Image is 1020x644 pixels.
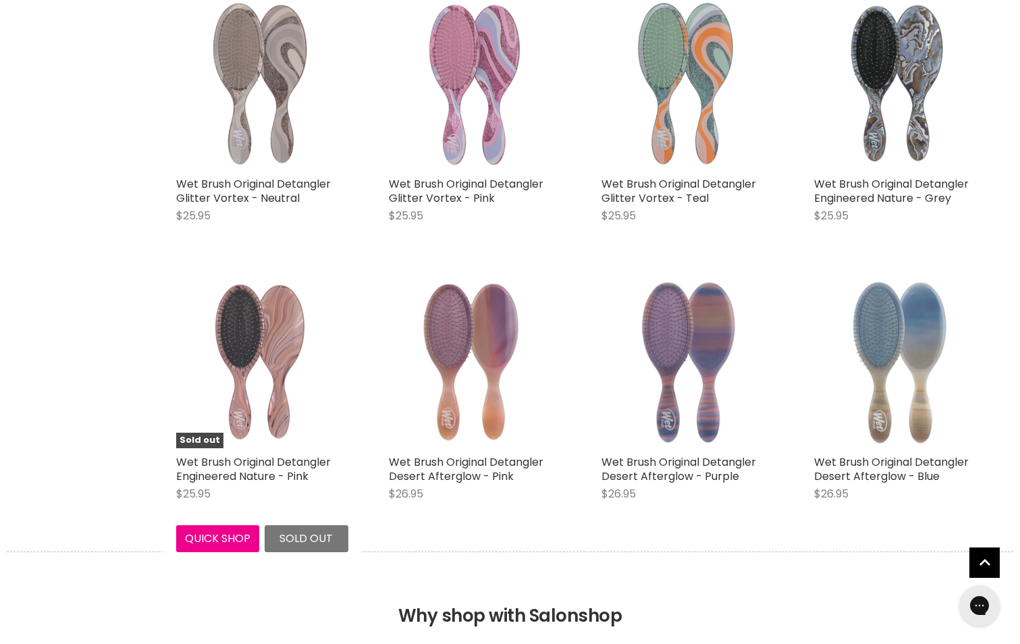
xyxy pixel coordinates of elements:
[814,176,969,206] a: Wet Brush Original Detangler Engineered Nature - Grey
[389,276,561,448] img: Wet Brush Original Detangler Desert Afterglow - Pink
[389,208,423,223] span: $25.95
[389,454,543,484] a: Wet Brush Original Detangler Desert Afterglow - Pink
[814,454,969,484] a: Wet Brush Original Detangler Desert Afterglow - Blue
[176,433,223,448] span: Sold out
[176,208,211,223] span: $25.95
[265,525,348,552] button: Sold out
[969,547,1000,583] span: Back to top
[176,525,260,552] button: Quick shop
[952,581,1006,630] iframe: Gorgias live chat messenger
[969,547,1000,578] a: Back to top
[176,276,348,448] a: Wet Brush Original Detangler Engineered Nature - PinkSold out
[389,486,423,502] span: $26.95
[601,486,636,502] span: $26.95
[601,454,756,484] a: Wet Brush Original Detangler Desert Afterglow - Purple
[814,208,849,223] span: $25.95
[176,176,331,206] a: Wet Brush Original Detangler Glitter Vortex - Neutral
[279,531,333,546] span: Sold out
[176,486,211,502] span: $25.95
[814,486,849,502] span: $26.95
[176,276,348,448] img: Wet Brush Original Detangler Engineered Nature - Pink
[814,276,986,448] img: Wet Brush Original Detangler Desert Afterglow - Blue
[601,176,756,206] a: Wet Brush Original Detangler Glitter Vortex - Teal
[176,454,331,484] a: Wet Brush Original Detangler Engineered Nature - Pink
[601,276,774,448] img: Wet Brush Original Detangler Desert Afterglow - Purple
[389,176,543,206] a: Wet Brush Original Detangler Glitter Vortex - Pink
[601,208,636,223] span: $25.95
